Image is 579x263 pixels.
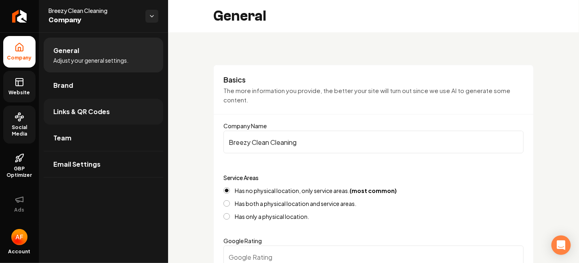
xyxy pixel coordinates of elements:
a: Social Media [3,106,36,144]
a: GBP Optimizer [3,147,36,185]
label: Has both a physical location and service areas. [235,201,356,206]
button: Open user button [11,229,27,245]
span: Team [53,133,72,143]
label: Has only a physical location. [235,214,309,219]
span: Social Media [3,124,36,137]
span: Breezy Clean Cleaning [48,6,139,15]
label: Google Rating [223,237,262,244]
label: Has no physical location, only service areas. [235,188,397,193]
img: Rebolt Logo [12,10,27,23]
span: Email Settings [53,159,101,169]
h3: Basics [223,75,524,85]
label: Company Name [223,122,267,129]
label: Service Areas [223,174,259,181]
span: GBP Optimizer [3,165,36,178]
span: Account [8,248,31,255]
h2: General [213,8,266,24]
span: Ads [11,207,28,213]
span: Website [6,89,34,96]
a: Team [44,125,163,151]
a: Website [3,71,36,102]
a: Brand [44,72,163,98]
a: Email Settings [44,151,163,177]
a: Links & QR Codes [44,99,163,125]
div: Open Intercom Messenger [552,235,571,255]
span: General [53,46,79,55]
p: The more information you provide, the better your site will turn out since we use AI to generate ... [223,86,524,104]
input: Company Name [223,131,524,153]
img: Anthony Fisher [11,229,27,245]
span: Company [48,15,139,26]
span: Company [4,55,35,61]
button: Ads [3,188,36,220]
span: Adjust your general settings. [53,56,128,64]
span: Links & QR Codes [53,107,110,117]
span: Brand [53,81,73,90]
strong: (most common) [350,187,397,194]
